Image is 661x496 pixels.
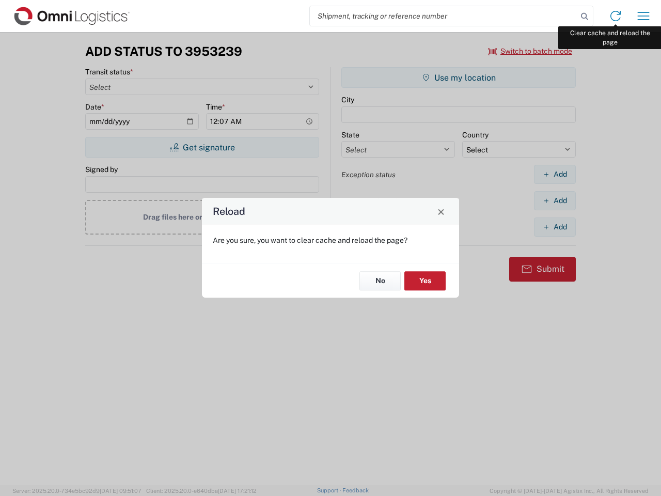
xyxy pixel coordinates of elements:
button: Yes [404,271,446,290]
button: No [359,271,401,290]
input: Shipment, tracking or reference number [310,6,577,26]
p: Are you sure, you want to clear cache and reload the page? [213,236,448,245]
h4: Reload [213,204,245,219]
button: Close [434,204,448,219]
